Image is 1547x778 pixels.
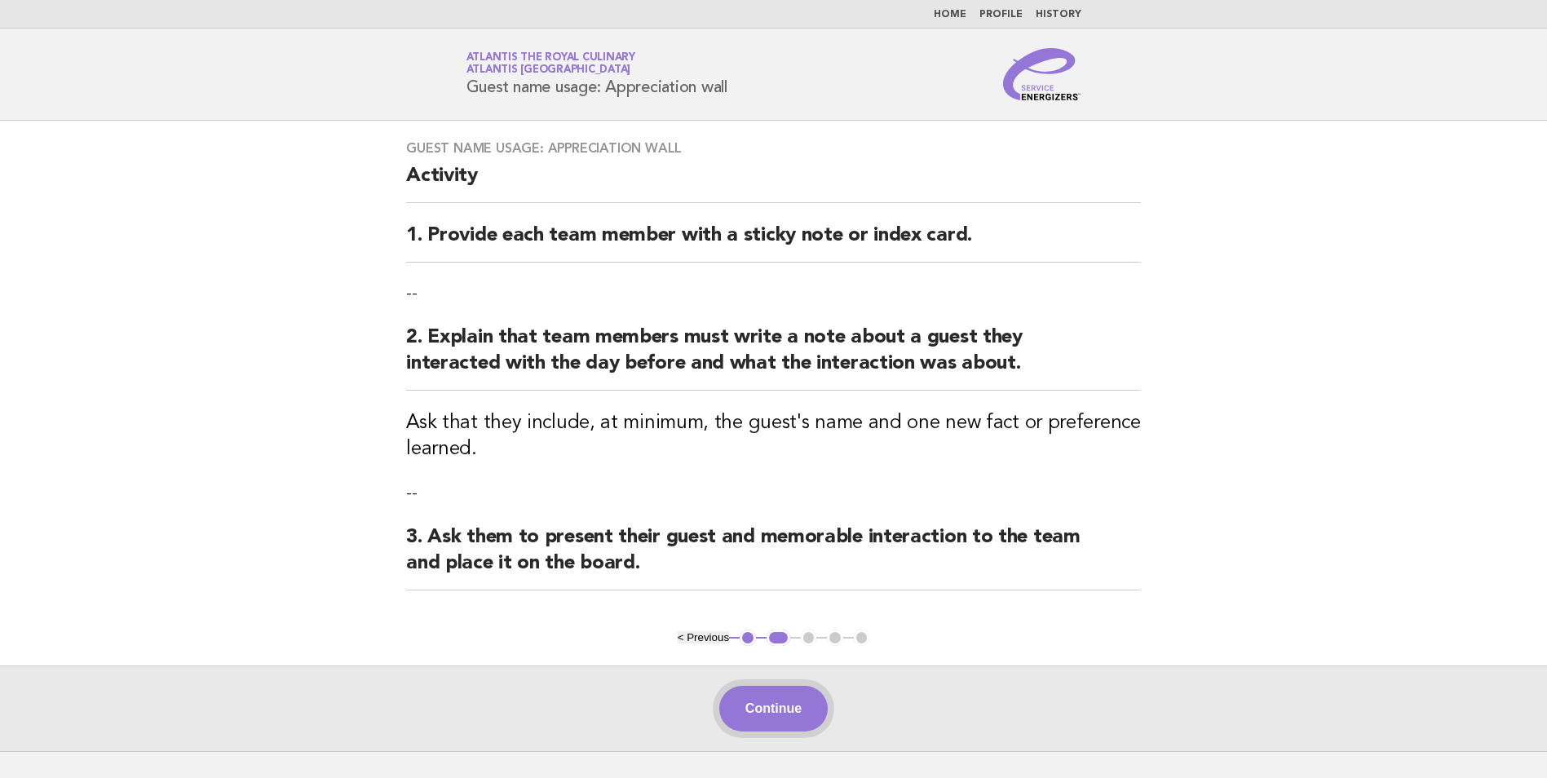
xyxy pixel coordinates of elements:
a: History [1036,10,1081,20]
a: Home [934,10,966,20]
span: Atlantis [GEOGRAPHIC_DATA] [466,65,631,76]
button: < Previous [678,631,729,643]
h2: 1. Provide each team member with a sticky note or index card. [406,223,1141,263]
button: Continue [719,686,828,732]
button: 1 [740,630,756,646]
h2: 2. Explain that team members must write a note about a guest they interacted with the day before ... [406,325,1141,391]
a: Profile [979,10,1023,20]
p: -- [406,282,1141,305]
button: 2 [767,630,790,646]
h3: Guest name usage: Appreciation wall [406,140,1141,157]
h2: 3. Ask them to present their guest and memorable interaction to the team and place it on the board. [406,524,1141,590]
a: Atlantis the Royal CulinaryAtlantis [GEOGRAPHIC_DATA] [466,52,635,75]
img: Service Energizers [1003,48,1081,100]
h2: Activity [406,163,1141,203]
p: -- [406,482,1141,505]
h3: Ask that they include, at minimum, the guest's name and one new fact or preference learned. [406,410,1141,462]
h1: Guest name usage: Appreciation wall [466,53,727,95]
